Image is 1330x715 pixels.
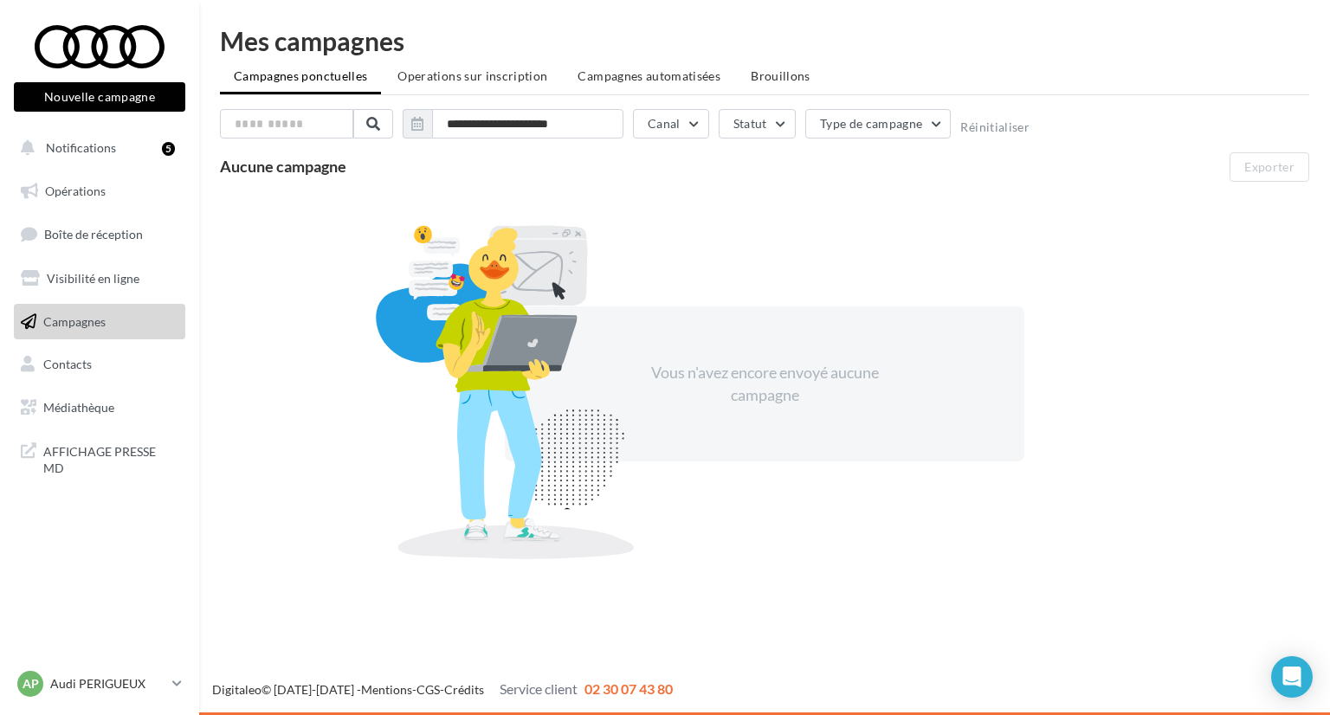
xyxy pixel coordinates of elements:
a: Boîte de réception [10,216,189,253]
button: Nouvelle campagne [14,82,185,112]
button: Réinitialiser [960,120,1030,134]
button: Notifications 5 [10,130,182,166]
div: Vous n'avez encore envoyé aucune campagne [616,362,914,406]
span: Notifications [46,140,116,155]
span: Boîte de réception [44,227,143,242]
button: Exporter [1230,152,1309,182]
span: Opérations [45,184,106,198]
p: Audi PERIGUEUX [50,675,165,692]
div: Open Intercom Messenger [1271,656,1313,698]
a: Visibilité en ligne [10,261,189,297]
a: Digitaleo [212,682,261,697]
span: Campagnes [43,313,106,328]
a: Crédits [444,682,484,697]
span: 02 30 07 43 80 [584,680,673,697]
span: © [DATE]-[DATE] - - - [212,682,673,697]
span: Operations sur inscription [397,68,547,83]
div: 5 [162,142,175,156]
a: Mentions [361,682,412,697]
button: Canal [633,109,709,138]
span: AP [23,675,39,692]
a: Opérations [10,173,189,209]
span: AFFICHAGE PRESSE MD [43,440,178,477]
span: Médiathèque [43,400,114,415]
span: Campagnes automatisées [578,68,720,83]
span: Aucune campagne [220,157,346,176]
a: Campagnes [10,304,189,340]
button: Statut [719,109,796,138]
a: Contacts [10,346,189,383]
a: AFFICHAGE PRESSE MD [10,433,189,484]
span: Service client [500,680,578,697]
button: Type de campagne [805,109,952,138]
a: Médiathèque [10,390,189,426]
a: CGS [416,682,440,697]
a: AP Audi PERIGUEUX [14,667,185,700]
span: Brouillons [751,68,810,83]
span: Visibilité en ligne [47,271,139,286]
div: Mes campagnes [220,28,1309,54]
span: Contacts [43,357,92,371]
